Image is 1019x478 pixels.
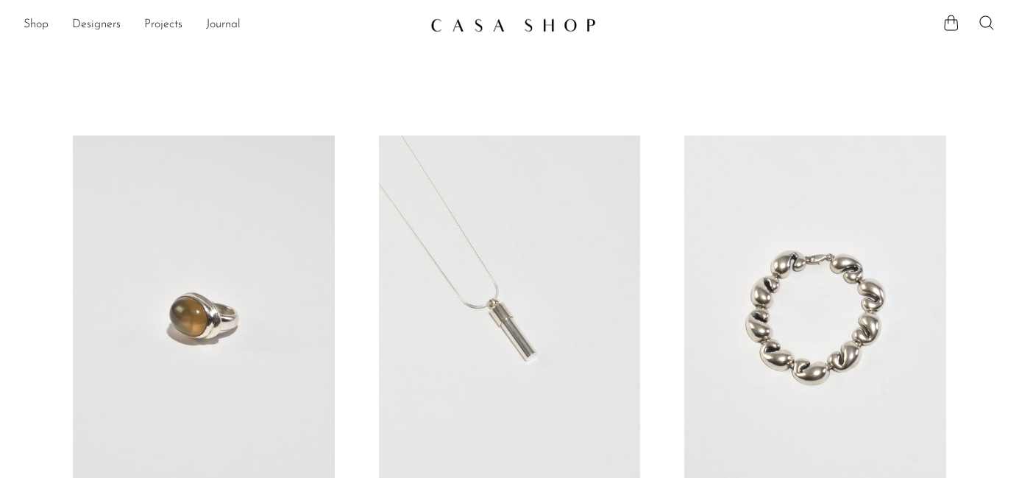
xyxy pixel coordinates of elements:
a: Shop [24,15,49,35]
a: Designers [72,15,121,35]
a: Projects [144,15,182,35]
ul: NEW HEADER MENU [24,13,419,38]
nav: Desktop navigation [24,13,419,38]
a: Journal [206,15,241,35]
